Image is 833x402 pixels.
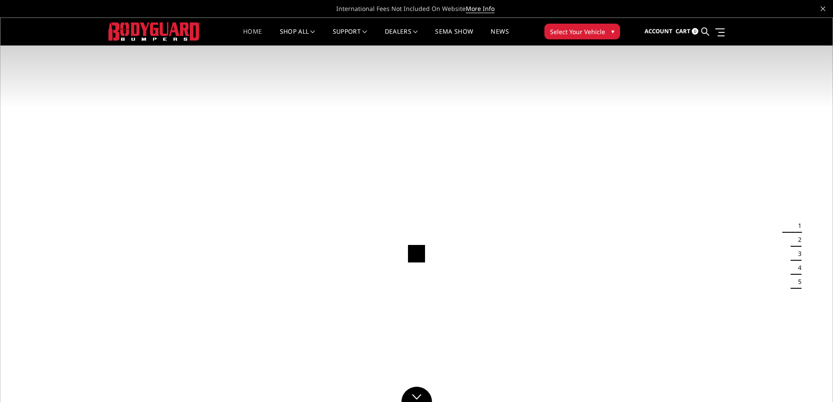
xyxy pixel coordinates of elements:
a: Home [243,28,262,45]
span: ▾ [611,27,614,36]
button: 2 of 5 [793,233,802,247]
a: News [491,28,509,45]
a: Dealers [385,28,418,45]
span: Select Your Vehicle [550,27,605,36]
a: Click to Down [401,387,432,402]
span: Cart [676,27,690,35]
button: 1 of 5 [793,219,802,233]
button: 5 of 5 [793,275,802,289]
a: shop all [280,28,315,45]
a: Cart 0 [676,20,698,43]
a: Support [333,28,367,45]
img: BODYGUARD BUMPERS [108,22,200,40]
button: 4 of 5 [793,261,802,275]
button: Select Your Vehicle [544,24,620,39]
span: 0 [692,28,698,35]
a: Account [645,20,673,43]
button: 3 of 5 [793,247,802,261]
span: Account [645,27,673,35]
a: More Info [466,4,495,13]
a: SEMA Show [435,28,473,45]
